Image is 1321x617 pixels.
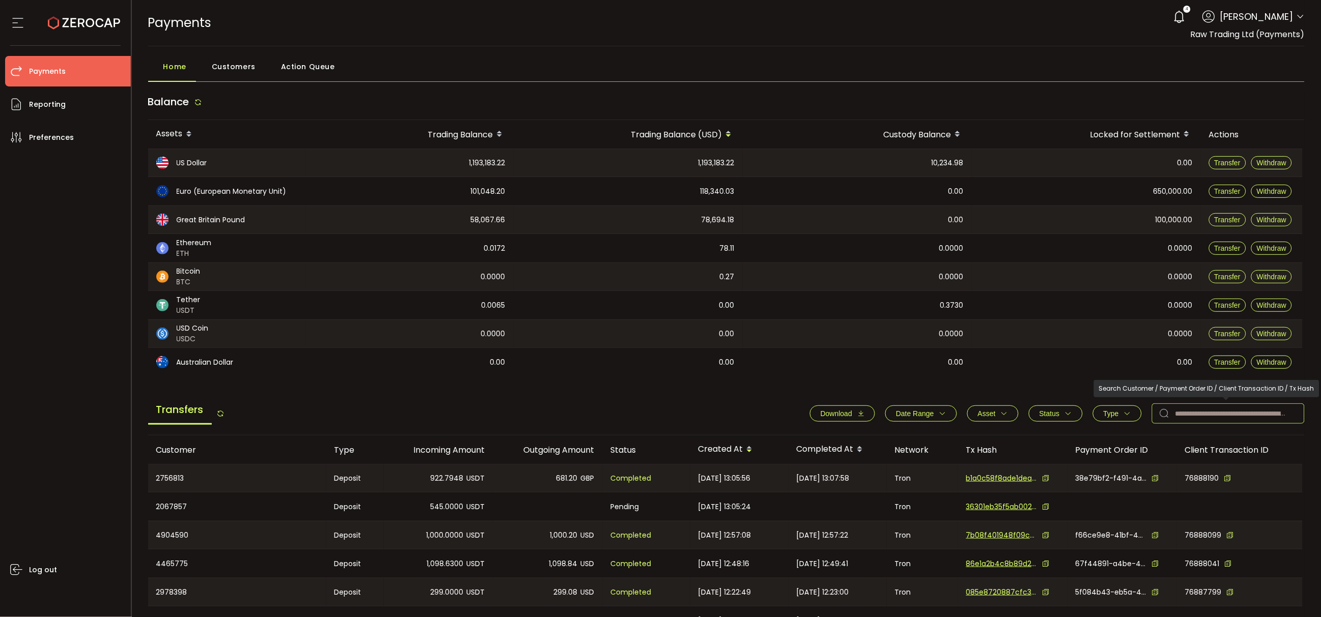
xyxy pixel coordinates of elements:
[1168,243,1193,254] span: 0.0000
[156,356,168,368] img: aud_portfolio.svg
[148,578,326,606] div: 2978398
[471,186,505,197] span: 101,048.20
[29,563,57,577] span: Log out
[581,586,595,598] span: USD
[177,277,201,287] span: BTC
[212,56,256,77] span: Customers
[1220,10,1294,23] span: [PERSON_NAME]
[972,126,1201,143] div: Locked for Settlement
[427,558,464,570] span: 1,098.6300
[177,295,201,305] span: Tether
[1251,299,1292,312] button: Withdraw
[177,158,207,168] span: US Dollar
[148,396,212,425] span: Transfers
[698,501,751,513] span: [DATE] 13:05:24
[177,186,287,197] span: Euro (European Monetary Unit)
[326,492,384,521] div: Deposit
[431,501,464,513] span: 545.0000
[1209,299,1247,312] button: Transfer
[1177,357,1193,368] span: 0.00
[940,300,964,311] span: 0.3730
[431,586,464,598] span: 299.0000
[698,157,735,169] span: 1,193,183.22
[29,97,66,112] span: Reporting
[887,492,958,521] div: Tron
[467,501,485,513] span: USDT
[1209,213,1247,226] button: Transfer
[611,586,652,598] span: Completed
[177,266,201,277] span: Bitcoin
[1215,216,1241,224] span: Transfer
[1257,216,1286,224] span: Withdraw
[743,126,972,143] div: Custody Balance
[156,328,168,340] img: usdc_portfolio.svg
[1093,405,1142,422] button: Type
[966,587,1037,598] span: 085e8720887cfc3e5ee47581d2c55100e7826b91b1d427992786c5473f31eb10
[1185,473,1219,484] span: 76888190
[1209,356,1247,369] button: Transfer
[177,215,245,225] span: Great Britain Pound
[467,473,485,484] span: USDT
[948,357,964,368] span: 0.00
[514,126,743,143] div: Trading Balance (USD)
[156,185,168,197] img: eur_portfolio.svg
[1185,530,1222,541] span: 76888099
[481,271,505,283] span: 0.0000
[939,271,964,283] span: 0.0000
[966,502,1037,512] span: 36301eb35f5ab002c4fc6f774d80b9aad6041f050901dfec9c730243d83f6693
[550,530,578,541] span: 1,000.20
[1168,300,1193,311] span: 0.0000
[611,530,652,541] span: Completed
[29,130,74,145] span: Preferences
[581,473,595,484] span: GBP
[1270,568,1321,617] iframe: Chat Widget
[1209,156,1247,169] button: Transfer
[810,405,875,422] button: Download
[1076,473,1147,484] span: 38e79bf2-f491-4a30-b070-4aab9369f000
[177,305,201,316] span: USDT
[1029,405,1083,422] button: Status
[493,444,603,456] div: Outgoing Amount
[1191,28,1305,40] span: Raw Trading Ltd (Payments)
[1251,213,1292,226] button: Withdraw
[939,328,964,340] span: 0.0000
[789,441,887,458] div: Completed At
[1215,273,1241,281] span: Transfer
[1168,271,1193,283] span: 0.0000
[148,464,326,492] div: 2756813
[1215,358,1241,366] span: Transfer
[700,186,735,197] span: 118,340.03
[797,586,849,598] span: [DATE] 12:23:00
[1168,328,1193,340] span: 0.0000
[177,238,212,248] span: Ethereum
[887,464,958,492] div: Tron
[948,186,964,197] span: 0.00
[939,243,964,254] span: 0.0000
[1251,270,1292,283] button: Withdraw
[887,578,958,606] div: Tron
[690,441,789,458] div: Created At
[1251,185,1292,198] button: Withdraw
[1076,530,1147,541] span: f66ce9e8-41bf-4889-84e0-e2ef1c02a360
[306,126,514,143] div: Trading Balance
[1257,244,1286,252] span: Withdraw
[966,473,1037,484] span: b1a0c58f8ade1deac040074ce6125a6e00f75d20df2c9350c9a486b6e00aa37f
[1104,409,1119,418] span: Type
[467,558,485,570] span: USDT
[720,271,735,283] span: 0.27
[1076,587,1147,598] span: 5f084b43-eb5a-46aa-86f9-a2265172c858
[1177,157,1193,169] span: 0.00
[948,214,964,226] span: 0.00
[177,323,209,334] span: USD Coin
[156,214,168,226] img: gbp_portfolio.svg
[326,444,384,456] div: Type
[611,473,652,484] span: Completed
[1209,242,1247,255] button: Transfer
[148,492,326,521] div: 2067857
[821,409,852,418] span: Download
[1251,242,1292,255] button: Withdraw
[1215,244,1241,252] span: Transfer
[481,328,505,340] span: 0.0000
[148,444,326,456] div: Customer
[177,248,212,259] span: ETH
